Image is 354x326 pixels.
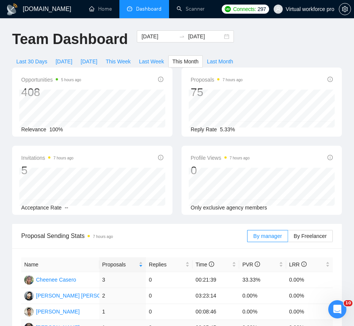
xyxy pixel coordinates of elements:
[127,6,132,11] span: dashboard
[158,155,163,160] span: info-circle
[193,272,239,288] td: 00:21:39
[81,57,97,66] span: [DATE]
[222,78,243,82] time: 7 hours ago
[327,155,333,160] span: info-circle
[328,300,346,318] iframe: Intercom live chat
[158,77,163,82] span: info-circle
[93,235,113,239] time: 7 hours ago
[188,32,222,41] input: End date
[136,6,161,12] span: Dashboard
[339,3,351,15] button: setting
[21,153,74,162] span: Invitations
[286,304,333,320] td: 0.00%
[253,233,282,239] span: By manager
[191,153,250,162] span: Profile Views
[191,205,267,211] span: Only exclusive agency members
[89,6,112,12] a: homeHome
[193,304,239,320] td: 00:08:46
[146,288,193,304] td: 0
[286,272,333,288] td: 0.00%
[242,261,260,268] span: PVR
[177,6,205,12] a: searchScanner
[21,85,81,99] div: 408
[146,304,193,320] td: 0
[135,55,168,68] button: Last Week
[225,6,231,12] img: upwork-logo.png
[233,5,256,13] span: Connects:
[65,205,68,211] span: --
[239,304,286,320] td: 0.00%
[24,275,34,285] img: CC
[191,75,243,84] span: Proposals
[220,126,235,132] span: 5.33%
[24,292,125,298] a: RM[PERSON_NAME] [PERSON_NAME]
[24,291,34,301] img: RM
[179,33,185,39] span: swap-right
[12,55,52,68] button: Last 30 Days
[191,85,243,99] div: 75
[294,233,327,239] span: By Freelancer
[102,260,137,269] span: Proposals
[21,205,62,211] span: Acceptance Rate
[209,261,214,267] span: info-circle
[239,288,286,304] td: 0.00%
[36,291,125,300] div: [PERSON_NAME] [PERSON_NAME]
[6,3,18,16] img: logo
[146,257,193,272] th: Replies
[276,6,281,12] span: user
[193,288,239,304] td: 03:23:14
[141,32,176,41] input: Start date
[289,261,307,268] span: LRR
[149,260,184,269] span: Replies
[203,55,237,68] button: Last Month
[172,57,199,66] span: This Month
[327,77,333,82] span: info-circle
[53,156,74,160] time: 7 hours ago
[286,288,333,304] td: 0.00%
[21,163,74,178] div: 5
[12,30,128,48] h1: Team Dashboard
[239,272,286,288] td: 33.33%
[99,272,146,288] td: 3
[56,57,72,66] span: [DATE]
[99,288,146,304] td: 2
[16,57,47,66] span: Last 30 Days
[168,55,203,68] button: This Month
[191,163,250,178] div: 0
[179,33,185,39] span: to
[191,126,217,132] span: Reply Rate
[301,261,307,267] span: info-circle
[36,276,76,284] div: Cheenee Casero
[230,156,250,160] time: 7 hours ago
[344,300,352,306] span: 10
[36,307,80,316] div: [PERSON_NAME]
[139,57,164,66] span: Last Week
[77,55,102,68] button: [DATE]
[24,307,34,317] img: IM
[257,5,266,13] span: 297
[99,304,146,320] td: 1
[21,75,81,84] span: Opportunities
[52,55,77,68] button: [DATE]
[21,257,99,272] th: Name
[196,261,214,268] span: Time
[21,126,46,132] span: Relevance
[21,231,247,241] span: Proposal Sending Stats
[207,57,233,66] span: Last Month
[24,276,76,282] a: CCCheenee Casero
[49,126,63,132] span: 100%
[255,261,260,267] span: info-circle
[146,272,193,288] td: 0
[339,6,351,12] a: setting
[106,57,131,66] span: This Week
[102,55,135,68] button: This Week
[24,308,80,314] a: IM[PERSON_NAME]
[61,78,81,82] time: 5 hours ago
